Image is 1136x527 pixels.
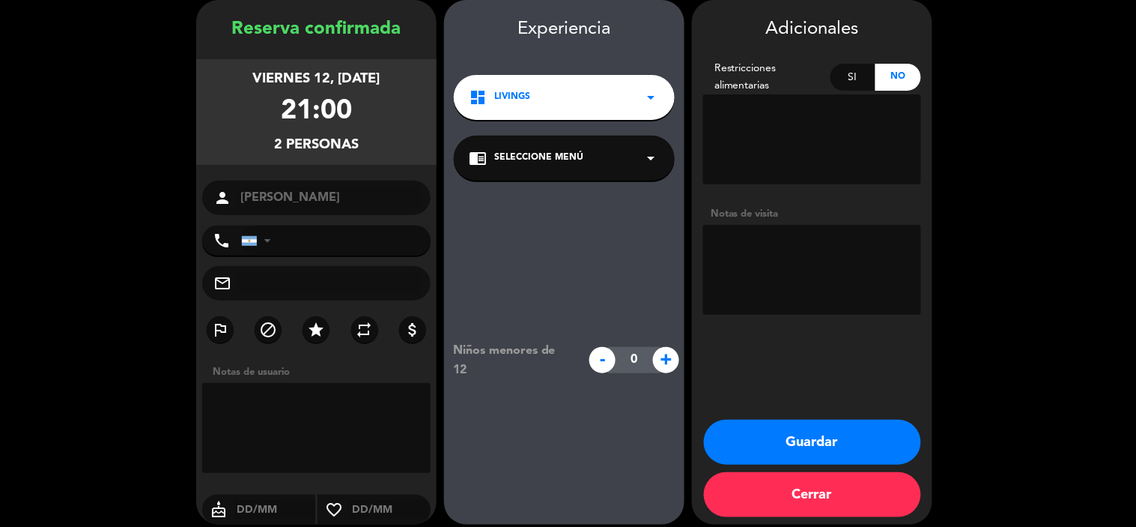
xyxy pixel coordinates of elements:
input: DD/MM [350,501,431,520]
i: dashboard [469,88,487,106]
i: outlined_flag [211,321,229,339]
button: Cerrar [704,472,921,517]
button: Guardar [704,420,921,465]
i: cake [202,501,235,519]
div: No [875,64,921,91]
div: Notas de usuario [205,364,437,380]
input: DD/MM [235,501,315,520]
i: favorite_border [318,501,350,519]
i: attach_money [404,321,422,339]
span: Livings [494,90,530,105]
i: block [259,321,277,339]
div: Experiencia [444,15,684,44]
div: Niños menores de 12 [442,341,582,380]
span: - [589,347,616,373]
i: arrow_drop_down [642,88,660,106]
div: viernes 12, [DATE] [253,68,380,90]
div: Si [830,64,876,91]
div: 21:00 [281,90,352,134]
i: phone [213,232,231,250]
i: repeat [356,321,374,339]
div: Argentina: +54 [242,226,276,255]
div: Reserva confirmada [196,15,437,44]
i: person [213,189,231,207]
i: arrow_drop_down [642,149,660,167]
i: star [307,321,325,339]
div: Adicionales [703,15,921,44]
i: mail_outline [213,274,231,292]
div: 2 personas [274,134,359,156]
i: chrome_reader_mode [469,149,487,167]
span: + [653,347,679,373]
div: Restricciones alimentarias [703,60,830,94]
span: Seleccione Menú [494,151,583,166]
div: Notas de visita [703,206,921,222]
